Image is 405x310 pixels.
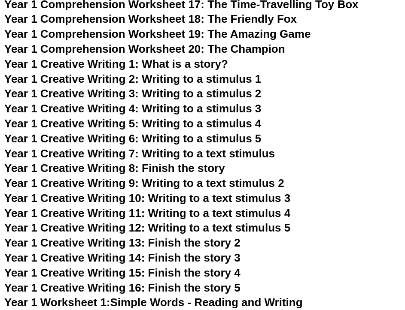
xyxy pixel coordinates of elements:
[4,192,290,205] a: Year 1 Creative Writing 10: Writing to a text stimulus 3
[4,72,261,85] a: Year 1 Creative Writing 2: Writing to a stimulus 1
[4,102,261,115] a: Year 1 Creative Writing 4: Writing to a stimulus 3
[4,251,241,264] a: Year 1 Creative Writing 14: Finish the story 3
[4,281,241,294] a: Year 1 Creative Writing 16: Finish the story 5
[4,221,290,234] a: Year 1 Creative Writing 12: Writing to a text stimulus 5
[4,42,285,55] a: Year 1 Comprehension Worksheet 20: The Champion
[4,117,261,130] a: Year 1 Creative Writing 5: Writing to a stimulus 4
[4,27,311,40] a: Year 1 Comprehension Worksheet 19: The Amazing Game
[4,236,241,249] a: Year 1 Creative Writing 13: Finish the story 2
[4,87,261,100] a: Year 1 Creative Writing 3: Writing to a stimulus 2
[4,57,228,70] a: Year 1 Creative Writing 1: What is a story?
[4,266,241,279] a: Year 1 Creative Writing 15: Finish the story 4
[262,213,405,310] iframe: Chat Widget
[4,296,303,309] a: Year 1 Worksheet 1:Simple Words - Reading and Writing
[4,162,225,175] a: Year 1 Creative Writing 8: Finish the story
[4,296,110,309] span: Year 1 Worksheet 1:
[4,132,261,145] a: Year 1 Creative Writing 6: Writing to a stimulus 5
[4,147,275,160] a: Year 1 Creative Writing 7: Writing to a text stimulus
[4,177,284,190] a: Year 1 Creative Writing 9: Writing to a text stimulus 2
[4,12,297,25] a: Year 1 Comprehension Worksheet 18: The Friendly Fox
[4,207,290,220] a: Year 1 Creative Writing 11: Writing to a text stimulus 4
